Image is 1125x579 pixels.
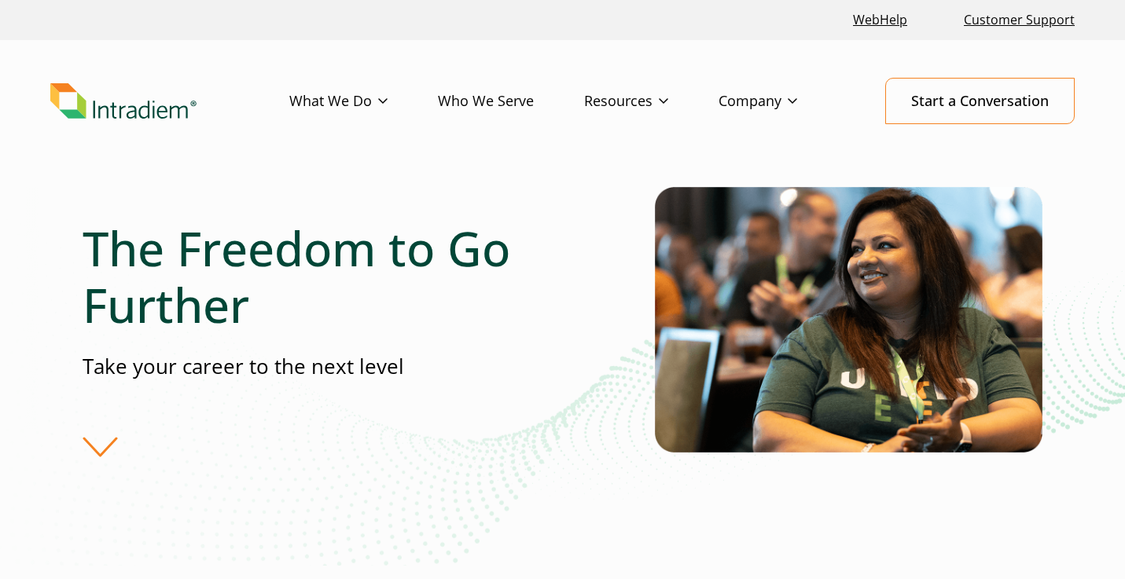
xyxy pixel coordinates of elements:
[719,79,847,124] a: Company
[83,220,558,333] h1: The Freedom to Go Further
[50,83,289,119] a: Link to homepage of Intradiem
[438,79,584,124] a: Who We Serve
[289,79,438,124] a: What We Do
[83,352,558,381] p: Take your career to the next level
[958,3,1081,37] a: Customer Support
[50,83,197,119] img: Intradiem
[847,3,914,37] a: Link opens in a new window
[885,78,1075,124] a: Start a Conversation
[584,79,719,124] a: Resources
